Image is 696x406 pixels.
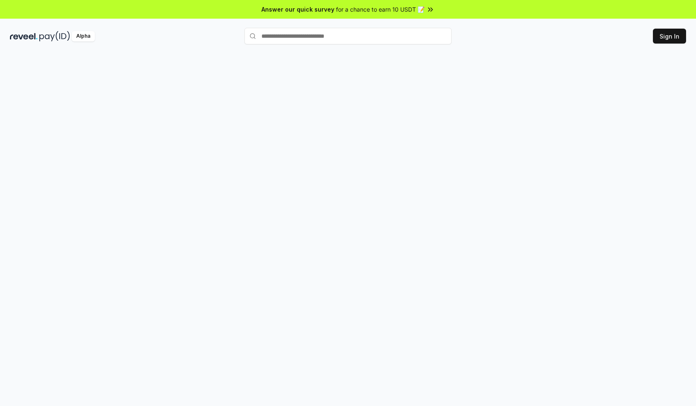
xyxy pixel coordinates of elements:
[72,31,95,41] div: Alpha
[39,31,70,41] img: pay_id
[653,29,686,44] button: Sign In
[336,5,425,14] span: for a chance to earn 10 USDT 📝
[10,31,38,41] img: reveel_dark
[261,5,334,14] span: Answer our quick survey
